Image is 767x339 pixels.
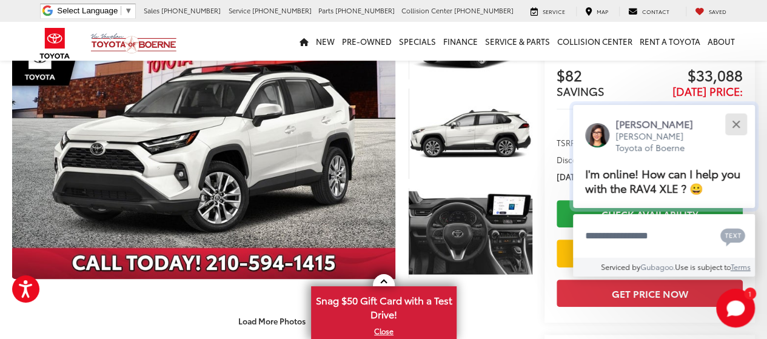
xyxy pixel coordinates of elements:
[543,7,565,15] span: Service
[709,7,726,15] span: Saved
[716,289,755,327] svg: Start Chat
[335,5,395,15] span: [PHONE_NUMBER]
[615,117,705,130] p: [PERSON_NAME]
[631,98,668,120] button: Less
[642,7,669,15] span: Contact
[716,289,755,327] button: Toggle Chat Window
[675,261,731,272] span: Use is subject to
[395,22,440,61] a: Specials
[318,5,333,15] span: Parts
[57,6,132,15] a: Select Language​
[409,87,532,180] a: Expand Photo 2
[338,22,395,61] a: Pre-Owned
[312,287,455,324] span: Snag $50 Gift Card with a Test Drive!
[296,22,312,61] a: Home
[649,67,743,86] span: $33,088
[601,261,640,272] span: Serviced by
[748,290,751,296] span: 1
[636,22,704,61] a: Rent a Toyota
[440,22,481,61] a: Finance
[637,104,654,115] span: Less
[573,105,755,277] div: Close[PERSON_NAME][PERSON_NAME] Toyota of BoerneI'm online! How can I help you with the RAV4 XLE ...
[557,240,743,267] a: Value Your Trade
[597,7,608,15] span: Map
[557,200,743,227] a: Check Availability
[573,214,755,258] textarea: Type your message
[554,22,636,61] a: Collision Center
[640,261,675,272] a: Gubagoo.
[615,130,705,154] p: [PERSON_NAME] Toyota of Boerne
[619,7,678,16] a: Contact
[557,136,578,149] span: TSRP:
[557,170,605,183] span: [DATE] Price:
[124,6,132,15] span: ▼
[717,222,749,249] button: Chat with SMS
[230,310,314,331] button: Load More Photos
[401,5,452,15] span: Collision Center
[585,165,740,196] span: I'm online! How can I help you with the RAV4 XLE ? 😀
[229,5,250,15] span: Service
[407,86,534,181] img: 2025 Toyota RAV4 XLE
[557,83,605,99] span: SAVINGS
[557,280,743,307] button: Get Price Now
[576,7,617,16] a: Map
[454,5,514,15] span: [PHONE_NUMBER]
[32,24,78,63] img: Toyota
[144,5,159,15] span: Sales
[161,5,221,15] span: [PHONE_NUMBER]
[557,153,625,166] span: Discount Amount:
[252,5,312,15] span: [PHONE_NUMBER]
[407,186,534,280] img: 2025 Toyota RAV4 XLE
[686,7,735,16] a: My Saved Vehicles
[57,6,118,15] span: Select Language
[723,111,749,137] button: Close
[672,83,743,99] span: [DATE] Price:
[731,261,751,272] a: Terms
[521,7,574,16] a: Service
[409,187,532,280] a: Expand Photo 3
[312,22,338,61] a: New
[557,67,650,86] span: $82
[720,227,745,246] svg: Text
[90,33,177,54] img: Vic Vaughan Toyota of Boerne
[704,22,739,61] a: About
[481,22,554,61] a: Service & Parts: Opens in a new tab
